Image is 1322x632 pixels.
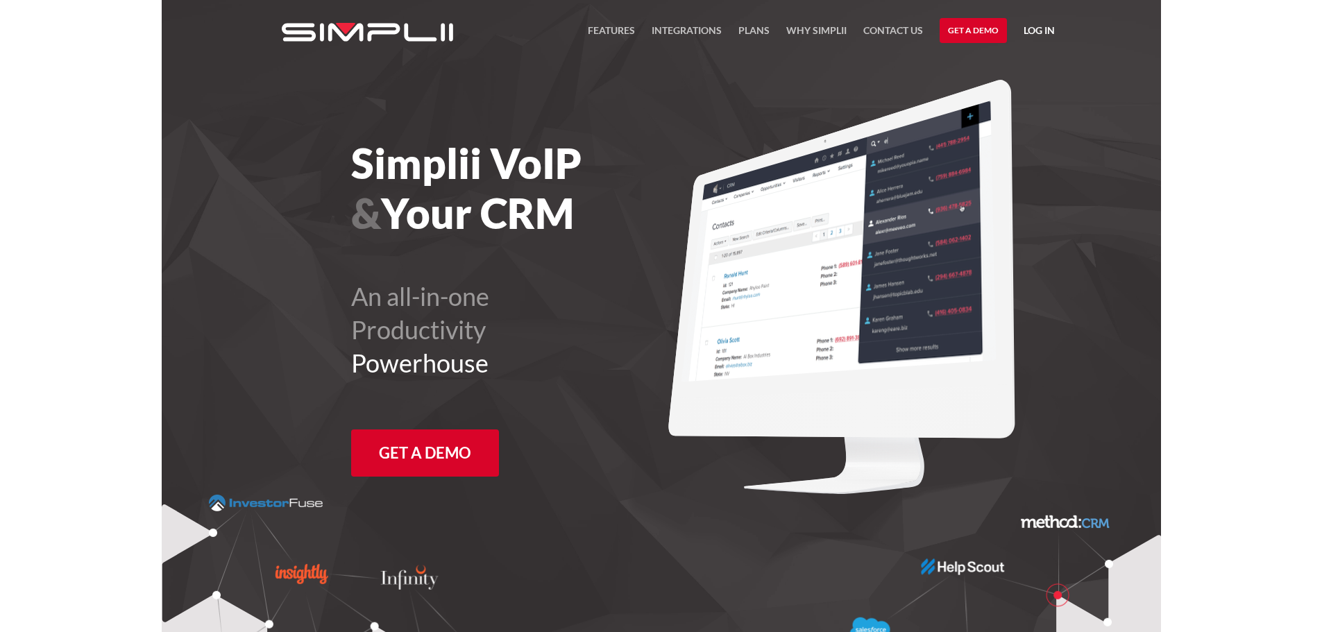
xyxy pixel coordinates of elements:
[652,22,722,47] a: Integrations
[351,429,499,477] a: Get a Demo
[351,188,381,238] span: &
[282,23,453,42] img: Simplii
[738,22,770,47] a: Plans
[940,18,1007,43] a: Get a Demo
[786,22,847,47] a: Why Simplii
[588,22,635,47] a: FEATURES
[351,348,489,378] span: Powerhouse
[351,138,738,238] h1: Simplii VoIP Your CRM
[863,22,923,47] a: Contact US
[351,280,738,379] h2: An all-in-one Productivity
[1024,22,1055,43] a: Log in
